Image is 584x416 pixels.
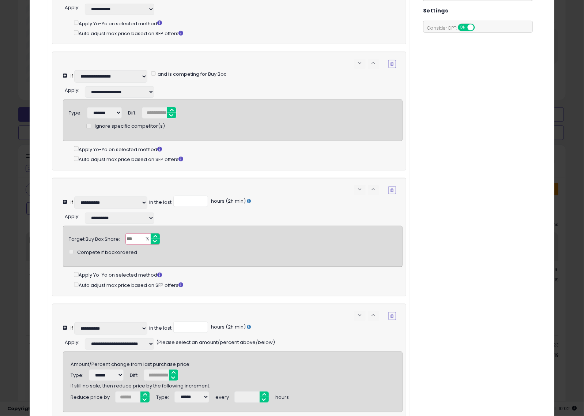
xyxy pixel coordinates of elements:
span: hours (2h min) [210,323,246,330]
span: keyboard_arrow_up [370,60,377,67]
span: keyboard_arrow_down [357,186,363,193]
span: hours (2h min) [210,198,246,205]
div: hours [275,391,289,401]
div: : [65,211,79,220]
span: % [141,234,153,245]
span: and is competing for Buy Box [157,71,226,78]
span: Apply [65,4,78,11]
span: Apply [65,339,78,346]
span: keyboard_arrow_down [357,312,363,319]
span: If still no sale, then reduce price by the following increment: [71,380,210,389]
div: Type: [156,391,169,401]
div: : [65,337,79,346]
div: Reduce price by [71,391,110,401]
span: keyboard_arrow_up [370,186,377,193]
div: in the last [149,325,172,332]
div: Diff: [130,370,138,379]
i: Remove Condition [391,188,394,192]
span: Ignore specific competitor(s) [95,123,165,130]
h5: Settings [423,6,448,15]
span: keyboard_arrow_down [357,60,363,67]
div: : [65,2,79,11]
i: Remove Condition [391,62,394,66]
div: Auto adjust max price based on SFP offers [74,155,403,163]
div: Apply Yo-Yo on selected method [74,271,403,279]
span: Apply [65,87,78,94]
span: keyboard_arrow_up [370,312,377,319]
div: in the last [149,199,172,206]
span: Consider CPT: [423,25,485,31]
i: Remove Condition [391,314,394,318]
div: : [65,85,79,94]
div: Auto adjust max price based on SFP offers [74,29,403,37]
span: Amount/Percent change from last purchase price: [71,358,191,368]
div: Type: [71,370,83,379]
div: Apply Yo-Yo on selected method [74,19,403,27]
div: Diff: [128,107,136,117]
span: OFF [474,25,486,31]
div: Auto adjust max price based on SFP offers [74,281,403,289]
span: Apply [65,213,78,220]
div: Type: [69,107,82,117]
span: ON [459,25,468,31]
span: Compete if backordered [77,249,137,256]
div: Apply Yo-Yo on selected method [74,145,403,153]
span: (Please select an amount/percent above/below) [156,337,275,346]
div: Target Buy Box Share: [69,233,120,243]
div: every [215,391,229,401]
